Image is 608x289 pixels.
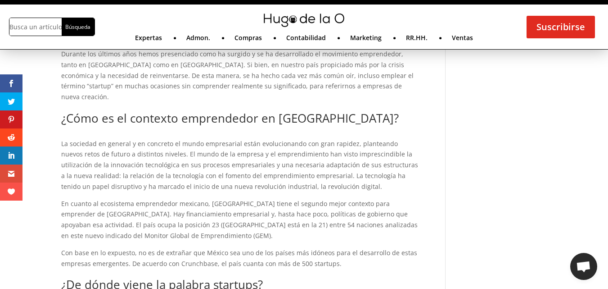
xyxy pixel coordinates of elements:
[135,35,162,45] a: Expertas
[452,35,473,45] a: Ventas
[234,35,262,45] a: Compras
[286,35,326,45] a: Contabilidad
[264,20,344,29] a: mini-hugo-de-la-o-logo
[61,248,419,269] p: Con base en lo expuesto, no es de extrañar que México sea uno de los países más idóneos para el d...
[350,35,382,45] a: Marketing
[570,253,597,280] a: Chat abierto
[527,16,595,38] a: Suscribirse
[264,14,344,27] img: mini-hugo-de-la-o-logo
[9,18,62,36] input: Busca un artículo
[406,35,428,45] a: RR.HH.
[61,138,419,198] p: La sociedad en general y en concreto el mundo empresarial están evolucionando con gran rapidez, p...
[62,18,95,36] input: Búsqueda
[61,112,419,128] h2: ¿Cómo es el contexto emprendedor en [GEOGRAPHIC_DATA]?
[61,49,419,102] p: Durante los últimos años hemos presenciado como ha surgido y se ha desarrollado el movimiento emp...
[61,198,419,248] p: En cuanto al ecosistema emprendedor mexicano, [GEOGRAPHIC_DATA] tiene el segundo mejor contexto p...
[186,35,210,45] a: Admon.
